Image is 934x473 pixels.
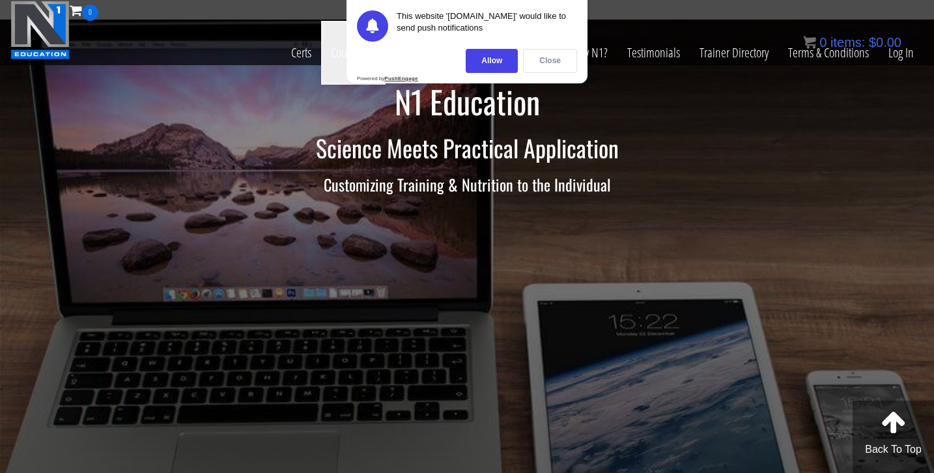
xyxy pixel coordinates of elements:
[10,1,70,59] img: n1-education
[397,10,577,42] div: This website '[DOMAIN_NAME]' would like to send push notifications
[321,21,386,85] a: Course List
[803,36,816,49] img: icon11.png
[869,35,876,50] span: $
[690,21,778,85] a: Trainer Directory
[86,85,848,119] h1: N1 Education
[70,1,98,19] a: 0
[778,21,879,85] a: Terms & Conditions
[879,21,924,85] a: Log In
[357,76,418,81] div: Powered by
[86,176,848,193] h3: Customizing Training & Nutrition to the Individual
[466,49,518,73] div: Allow
[819,35,827,50] span: 0
[803,35,901,50] a: 0 items: $0.00
[281,21,321,85] a: Certs
[523,49,577,73] div: Close
[830,35,865,50] span: items:
[82,5,98,21] span: 0
[869,35,901,50] bdi: 0.00
[617,21,690,85] a: Testimonials
[560,21,617,85] a: Why N1?
[86,135,848,161] h2: Science Meets Practical Application
[384,76,417,81] strong: PushEngage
